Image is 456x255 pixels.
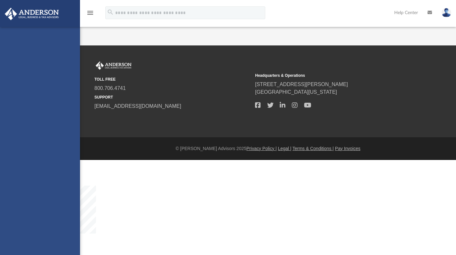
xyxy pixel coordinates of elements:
a: 800.706.4741 [94,85,126,91]
a: [GEOGRAPHIC_DATA][US_STATE] [255,89,337,95]
div: © [PERSON_NAME] Advisors 2025 [80,145,456,152]
a: Pay Invoices [335,146,360,151]
small: Headquarters & Operations [255,73,411,78]
small: TOLL FREE [94,76,251,82]
a: Terms & Conditions | [292,146,334,151]
small: SUPPORT [94,94,251,100]
a: [STREET_ADDRESS][PERSON_NAME] [255,82,348,87]
img: Anderson Advisors Platinum Portal [3,8,61,20]
img: Anderson Advisors Platinum Portal [94,61,133,70]
a: Privacy Policy | [246,146,277,151]
a: menu [86,12,94,17]
a: Legal | [278,146,292,151]
a: [EMAIL_ADDRESS][DOMAIN_NAME] [94,103,181,109]
i: menu [86,9,94,17]
img: User Pic [442,8,451,17]
i: search [107,9,114,16]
